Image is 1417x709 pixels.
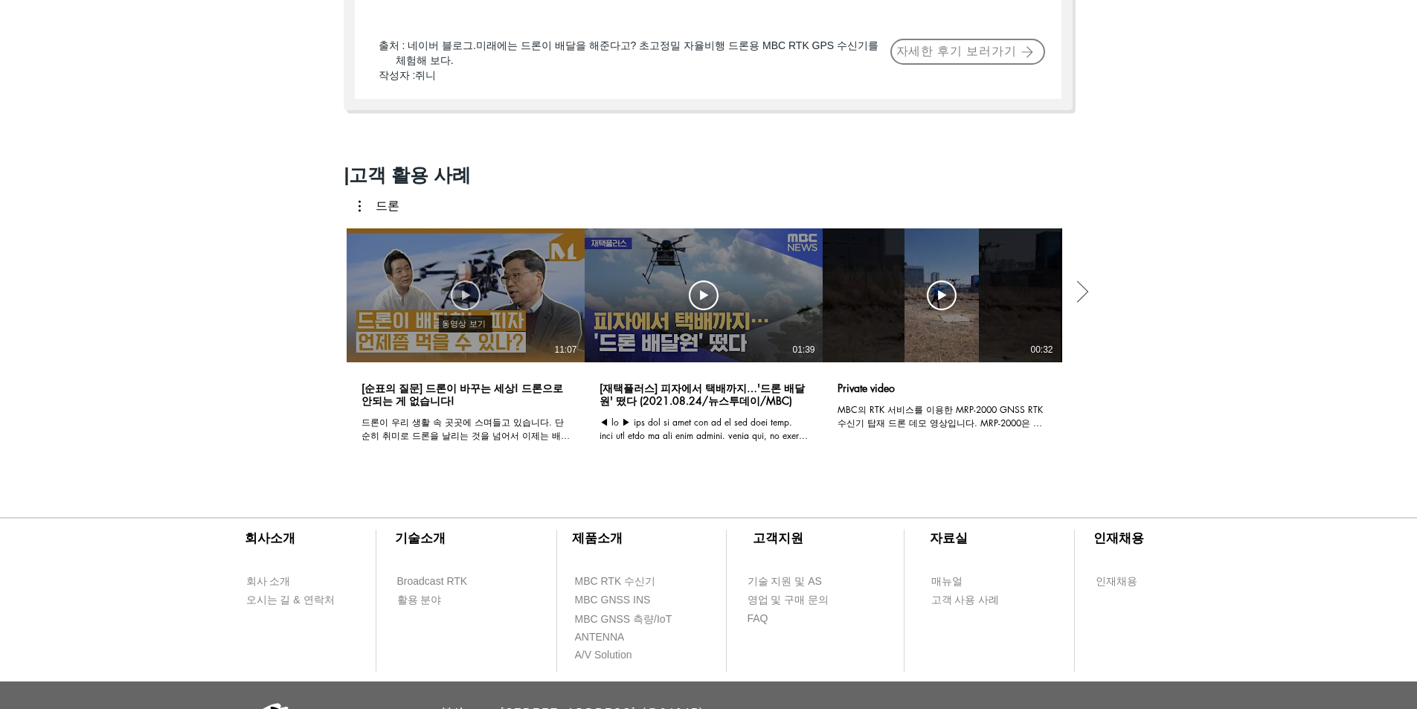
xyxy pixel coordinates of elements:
[575,648,632,663] span: A/V Solution
[890,39,1045,65] a: 자세한 후기 보러가기
[931,574,963,589] span: 매뉴얼
[451,280,481,310] button: 동영상 보기
[1095,573,1166,591] a: 인재채용
[896,44,1017,60] span: 자세한 후기 보러가기
[1062,225,1103,359] button: 다음 동영상
[396,591,482,610] a: 활용 분야
[359,199,399,213] button: More actions for 드론
[748,574,822,589] span: 기술 지원 및 AS
[574,611,704,629] a: MBC GNSS 측량/IoT
[1093,531,1144,545] span: ​인재채용
[397,593,442,608] span: 활용 분야
[344,164,472,185] span: ​|고객 활용 사례
[748,612,768,626] span: FAQ
[245,573,331,591] a: 회사 소개
[747,591,832,610] a: 영업 및 구매 문의
[689,280,719,310] button: 동영상 보기
[930,531,968,545] span: ​자료실
[396,573,482,591] a: Broadcast RTK
[574,591,667,610] a: MBC GNSS INS
[362,380,570,408] h3: [순표의 질문] 드론이 바꾸는 세상! 드론으로 안되는 게 없습니다!
[931,573,1016,591] a: 매뉴얼
[246,593,335,608] span: 오시는 길 & 연락처
[927,280,957,310] button: 동영상 보기
[1096,574,1137,589] span: 인재채용
[792,344,814,355] div: 01:39
[838,380,1046,395] h3: Private video
[575,630,625,645] span: ANTENNA
[347,362,585,443] button: [순표의 질문] 드론이 바꾸는 세상! 드론으로 안되는 게 없습니다!드론이 우리 생활 속 곳곳에 스며들고 있습니다. 단순히 취미로 드론을 날리는 것을 넘어서 이제는 배달, 배송...
[600,380,808,408] h3: [재택플러스] 피자에서 택배까지…'드론 배달원' 떴다 (2021.08.24/뉴스투데이/MBC)
[823,362,1061,431] button: Private videoMBC의 RTK 서비스를 이용한 MRP-2000 GNSS RTK 수신기 탑재 드론 데모 영상입니다. MRP-2000은 매우 쉽고, 편리하며 경제적인 R...
[1030,344,1053,355] div: 00:32
[747,573,858,591] a: 기술 지원 및 AS
[245,591,346,610] a: 오시는 길 & 연락처
[931,591,1016,610] a: 고객 사용 사례
[747,610,832,629] a: FAQ
[575,612,672,627] span: MBC GNSS 측량/IoT
[585,362,823,443] button: [재택플러스] 피자에서 택배까지…'드론 배달원' 떴다 (2021.08.24/뉴스투데이/MBC)◀ 앵커 ▶ 드론을 활용한 배송 서비스가 실제로 우리 일상 속으로 들어오고 있습니...
[575,593,651,608] span: MBC GNSS INS
[575,574,656,589] span: MBC RTK 수신기
[362,415,570,443] div: 드론이 우리 생활 속 곳곳에 스며들고 있습니다. 단순히 취미로 드론을 날리는 것을 넘어서 이제는 배달, 배송은 물론 순찰과 항공 방제에 이르기까지 다양한 역할을 수행하고 있습니
[415,69,436,81] a: 쥐니
[395,531,446,545] span: ​기술소개
[1246,645,1417,709] iframe: Wix Chat
[438,315,492,333] div: 동영상 보기
[379,68,890,83] p: 작성자 :
[574,647,660,665] a: A/V Solution
[838,402,1046,431] div: MBC의 RTK 서비스를 이용한 MRP-2000 GNSS RTK 수신기 탑재 드론 데모 영상입니다. MRP-2000은 매우 쉽고, 편리하며 경제적인 RTK 수신기입니다. 드론에 M
[554,344,576,355] div: 11:07
[379,39,890,68] p: 출처 : 네이버 블로그.
[600,415,808,443] div: ◀ 앵커 ▶ 드론을 활용한 배송 서비스가 실제로 우리 일상 속으로 들어오고 있습니다. 섬마을에 택배를 나르는가 하면 피자도 배달하기 시작했는데요. 이용자들의 이야기, 직접 들
[574,573,686,591] a: MBC RTK 수신기
[376,199,399,213] div: 드론
[1061,362,1299,417] button: 삼각비행 원주비행 미션비행
[245,531,295,545] span: ​회사소개
[931,593,1000,608] span: 고객 사용 사례
[379,39,887,66] a: 미래에는 드론이 배달을 해준다고? 초고정밀 자율비행 드론용 MBC RTK GPS 수신기를 체험해 보다.
[246,574,291,589] span: 회사 소개
[344,225,1062,446] div: "드론" 채널 동영상
[753,531,803,545] span: ​고객지원
[397,574,468,589] span: Broadcast RTK
[574,629,660,647] a: ANTENNA
[572,531,623,545] span: ​제품소개
[748,593,829,608] span: 영업 및 구매 문의
[303,188,1103,484] main: "드론" 채널 동영상 위젯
